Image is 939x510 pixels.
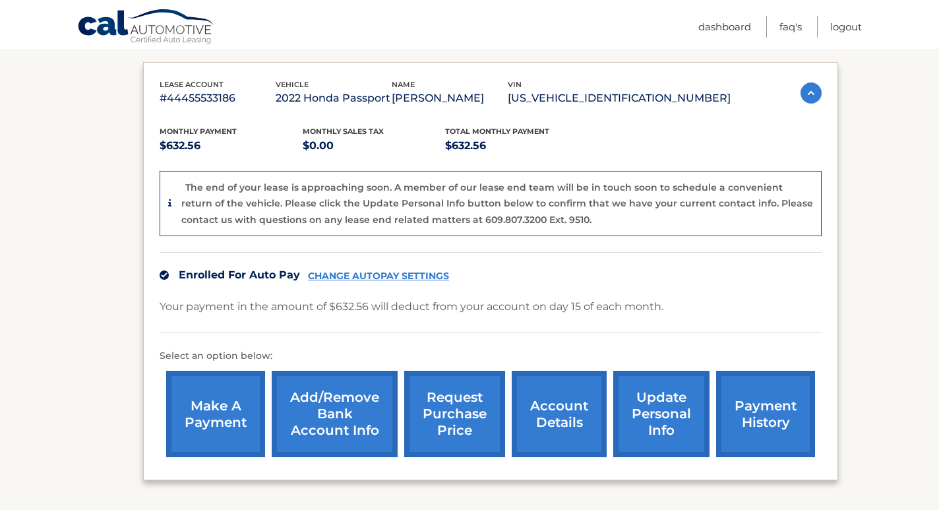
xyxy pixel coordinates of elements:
[698,16,751,38] a: Dashboard
[308,271,449,282] a: CHANGE AUTOPAY SETTINGS
[179,269,300,281] span: Enrolled For Auto Pay
[303,127,384,136] span: Monthly sales Tax
[160,127,237,136] span: Monthly Payment
[303,137,446,155] p: $0.00
[404,371,505,457] a: request purchase price
[392,89,508,108] p: [PERSON_NAME]
[181,181,813,226] p: The end of your lease is approaching soon. A member of our lease end team will be in touch soon t...
[392,80,415,89] span: name
[779,16,802,38] a: FAQ's
[160,298,663,316] p: Your payment in the amount of $632.56 will deduct from your account on day 15 of each month.
[272,371,398,457] a: Add/Remove bank account info
[830,16,862,38] a: Logout
[512,371,607,457] a: account details
[508,89,731,108] p: [US_VEHICLE_IDENTIFICATION_NUMBER]
[276,89,392,108] p: 2022 Honda Passport
[508,80,522,89] span: vin
[613,371,710,457] a: update personal info
[166,371,265,457] a: make a payment
[160,137,303,155] p: $632.56
[160,348,822,364] p: Select an option below:
[160,89,276,108] p: #44455533186
[716,371,815,457] a: payment history
[160,271,169,280] img: check.svg
[276,80,309,89] span: vehicle
[160,80,224,89] span: lease account
[801,82,822,104] img: accordion-active.svg
[445,137,588,155] p: $632.56
[77,9,216,47] a: Cal Automotive
[445,127,549,136] span: Total Monthly Payment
